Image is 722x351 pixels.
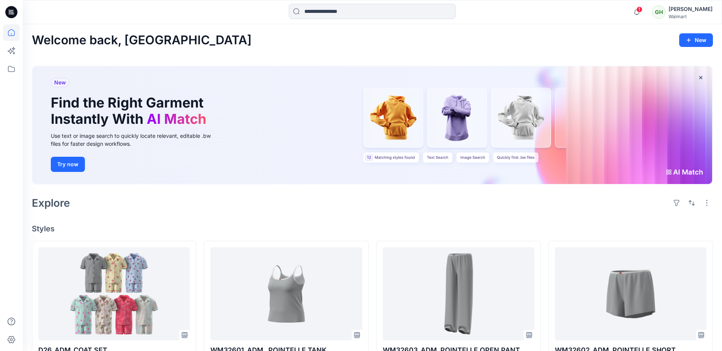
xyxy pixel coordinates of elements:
div: GH [652,5,666,19]
h2: Explore [32,197,70,209]
div: Walmart [669,14,713,19]
span: New [54,78,66,87]
a: WM32602_ADM_POINTELLE SHORT [555,247,706,341]
span: AI Match [147,111,206,127]
div: [PERSON_NAME] [669,5,713,14]
h2: Welcome back, [GEOGRAPHIC_DATA] [32,33,252,47]
a: WM32601_ADM_ POINTELLE TANK [210,247,362,341]
span: 1 [636,6,642,12]
div: Use text or image search to quickly locate relevant, editable .bw files for faster design workflows. [51,132,221,148]
h1: Find the Right Garment Instantly With [51,95,210,127]
a: D26_ADM_COAT SET [38,247,190,341]
button: New [679,33,713,47]
a: WM32603_ADM_POINTELLE OPEN PANT [383,247,534,341]
button: Try now [51,157,85,172]
h4: Styles [32,224,713,233]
